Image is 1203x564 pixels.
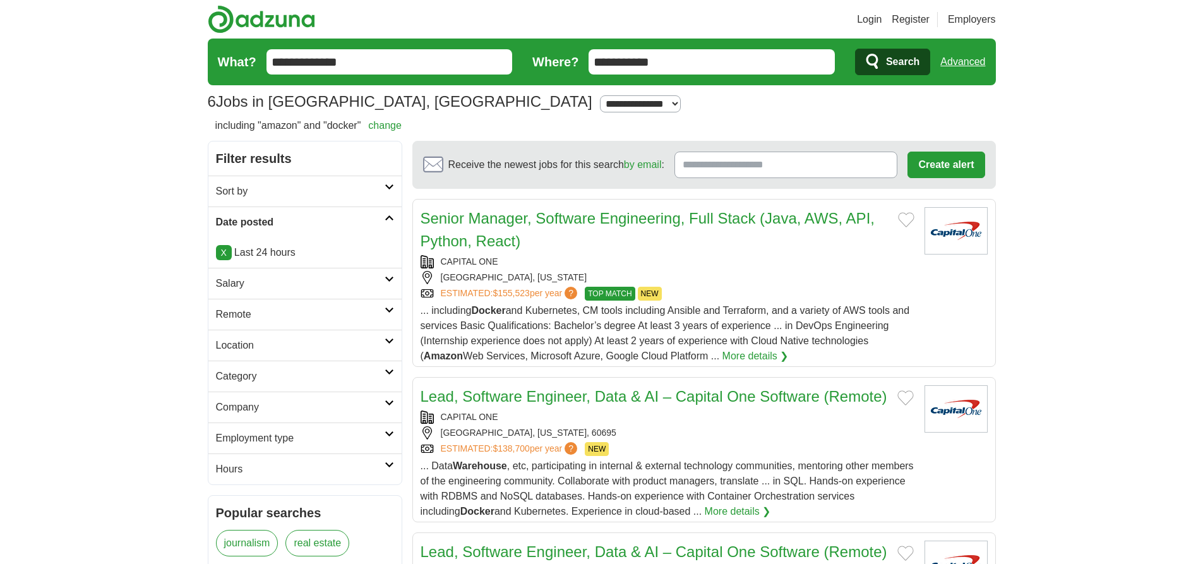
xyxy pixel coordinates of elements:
span: $155,523 [493,288,529,298]
strong: Docker [471,305,505,316]
h2: Company [216,400,385,415]
a: journalism [216,530,278,556]
a: Location [208,330,402,361]
h2: including "amazon" and "docker" [215,118,402,133]
a: Login [857,12,882,27]
a: Employers [948,12,996,27]
span: ... including and Kubernetes, CM tools including Ansible and Terraform, and a variety of AWS tool... [421,305,910,361]
button: Create alert [907,152,985,178]
a: Sort by [208,176,402,207]
a: change [368,120,402,131]
div: [GEOGRAPHIC_DATA], [US_STATE], 60695 [421,426,914,440]
a: Salary [208,268,402,299]
a: Senior Manager, Software Engineering, Full Stack (Java, AWS, API, Python, React) [421,210,875,249]
h2: Remote [216,307,385,322]
h2: Popular searches [216,503,394,522]
button: Search [855,49,930,75]
span: $138,700 [493,443,529,453]
span: ? [565,287,577,299]
span: NEW [638,287,662,301]
a: CAPITAL ONE [441,256,498,267]
a: Hours [208,453,402,484]
h2: Sort by [216,184,385,199]
span: ... Data , etc, participating in internal & external technology communities, mentoring other memb... [421,460,914,517]
a: More details ❯ [705,504,771,519]
a: Lead, Software Engineer, Data & AI – Capital One Software (Remote) [421,543,887,560]
a: More details ❯ [722,349,789,364]
h2: Date posted [216,215,385,230]
span: Search [886,49,919,75]
a: ESTIMATED:$138,700per year? [441,442,580,456]
button: Add to favorite jobs [897,546,914,561]
a: Date posted [208,207,402,237]
span: NEW [585,442,609,456]
button: Add to favorite jobs [898,212,914,227]
h2: Filter results [208,141,402,176]
h2: Employment type [216,431,385,446]
strong: Amazon [424,351,463,361]
button: Add to favorite jobs [897,390,914,405]
span: Receive the newest jobs for this search : [448,157,664,172]
img: Capital One logo [925,385,988,433]
a: Category [208,361,402,392]
a: by email [624,159,662,170]
a: Advanced [940,49,985,75]
h2: Location [216,338,385,353]
p: Last 24 hours [216,245,394,260]
span: 6 [208,90,216,113]
h2: Salary [216,276,385,291]
label: Where? [532,52,578,71]
span: ? [565,442,577,455]
div: [GEOGRAPHIC_DATA], [US_STATE] [421,271,914,284]
a: Employment type [208,423,402,453]
strong: Warehouse [453,460,507,471]
a: real estate [285,530,349,556]
h2: Hours [216,462,385,477]
h1: Jobs in [GEOGRAPHIC_DATA], [GEOGRAPHIC_DATA] [208,93,592,110]
a: CAPITAL ONE [441,412,498,422]
a: Company [208,392,402,423]
a: Register [892,12,930,27]
strong: Docker [460,506,494,517]
img: Capital One logo [925,207,988,255]
span: TOP MATCH [585,287,635,301]
a: ESTIMATED:$155,523per year? [441,287,580,301]
a: Lead, Software Engineer, Data & AI – Capital One Software (Remote) [421,388,887,405]
a: X [216,245,232,260]
h2: Category [216,369,385,384]
img: Adzuna logo [208,5,315,33]
a: Remote [208,299,402,330]
label: What? [218,52,256,71]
